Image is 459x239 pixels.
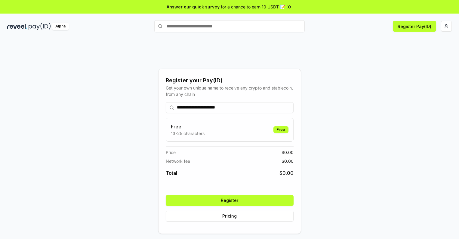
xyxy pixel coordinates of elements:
[279,169,294,177] span: $ 0.00
[166,149,176,156] span: Price
[29,23,51,30] img: pay_id
[166,169,177,177] span: Total
[166,158,190,164] span: Network fee
[282,158,294,164] span: $ 0.00
[166,76,294,85] div: Register your Pay(ID)
[166,211,294,222] button: Pricing
[7,23,27,30] img: reveel_dark
[171,123,205,130] h3: Free
[52,23,69,30] div: Alpha
[171,130,205,137] p: 13-25 characters
[166,195,294,206] button: Register
[273,126,288,133] div: Free
[167,4,220,10] span: Answer our quick survey
[166,85,294,97] div: Get your own unique name to receive any crypto and stablecoin, from any chain
[282,149,294,156] span: $ 0.00
[221,4,285,10] span: for a chance to earn 10 USDT 📝
[393,21,436,32] button: Register Pay(ID)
